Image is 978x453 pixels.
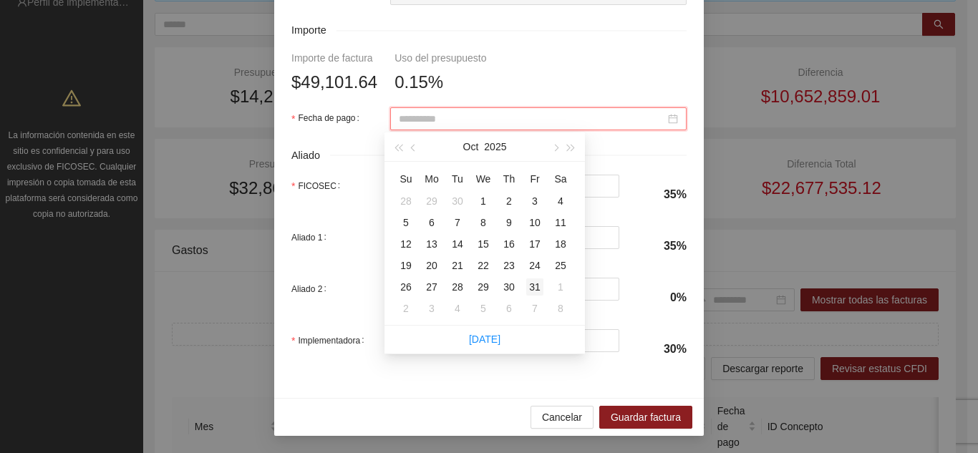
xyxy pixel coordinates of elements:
div: 22 [475,257,492,274]
td: 2025-10-01 [470,190,496,212]
div: 6 [500,300,518,317]
td: 2025-10-04 [548,190,573,212]
span: Importe [291,22,337,39]
div: 30 [449,193,466,210]
th: Mo [419,167,445,190]
div: 30 [500,278,518,296]
td: 2025-10-24 [522,255,548,276]
span: Cancelar [542,409,582,425]
td: 2025-10-19 [393,255,419,276]
div: 4 [552,193,569,210]
label: FICOSEC: [291,175,346,198]
td: 2025-10-14 [445,233,470,255]
div: 5 [475,300,492,317]
td: 2025-10-15 [470,233,496,255]
div: 17 [526,235,543,253]
td: 2025-11-07 [522,298,548,319]
div: 2 [397,300,415,317]
td: 2025-10-17 [522,233,548,255]
div: Importe de factura [291,50,377,66]
label: Aliado 2: [291,278,332,301]
label: Implementadora: [291,329,370,352]
div: 31 [526,278,543,296]
div: 28 [449,278,466,296]
td: 2025-10-20 [419,255,445,276]
input: Fecha de pago: [399,111,665,127]
div: 12 [397,235,415,253]
button: Oct [463,132,479,161]
td: 2025-10-11 [548,212,573,233]
td: 2025-11-04 [445,298,470,319]
td: 2025-10-31 [522,276,548,298]
div: 25 [552,257,569,274]
th: Fr [522,167,548,190]
td: 2025-10-27 [419,276,445,298]
div: 3 [423,300,440,317]
td: 2025-10-12 [393,233,419,255]
div: 2 [500,193,518,210]
div: 24 [526,257,543,274]
div: 15 [475,235,492,253]
a: [DATE] [469,333,500,345]
h4: 35% [636,187,687,203]
div: 13 [423,235,440,253]
td: 2025-10-10 [522,212,548,233]
td: 2025-10-07 [445,212,470,233]
div: 16 [500,235,518,253]
th: Su [393,167,419,190]
div: 7 [526,300,543,317]
td: 2025-10-05 [393,212,419,233]
span: $49,101.64 [291,69,377,96]
label: Fecha de pago: [291,107,365,130]
td: 2025-10-25 [548,255,573,276]
td: 2025-10-03 [522,190,548,212]
div: 28 [397,193,415,210]
td: 2025-11-01 [548,276,573,298]
td: 2025-10-22 [470,255,496,276]
td: 2025-10-29 [470,276,496,298]
div: 1 [475,193,492,210]
div: 23 [500,257,518,274]
span: Guardar factura [611,409,681,425]
td: 2025-11-03 [419,298,445,319]
td: 2025-11-05 [470,298,496,319]
th: Sa [548,167,573,190]
div: 3 [526,193,543,210]
td: 2025-09-30 [445,190,470,212]
td: 2025-10-30 [496,276,522,298]
td: 2025-10-23 [496,255,522,276]
td: 2025-10-06 [419,212,445,233]
div: 9 [500,214,518,231]
h4: 30% [636,341,687,357]
td: 2025-10-09 [496,212,522,233]
button: 2025 [484,132,506,161]
td: 2025-10-02 [496,190,522,212]
div: 1 [552,278,569,296]
div: 27 [423,278,440,296]
div: 26 [397,278,415,296]
div: 20 [423,257,440,274]
div: 19 [397,257,415,274]
div: Uso del presupuesto [394,50,486,66]
td: 2025-11-02 [393,298,419,319]
span: Aliado [291,147,330,164]
td: 2025-11-06 [496,298,522,319]
h4: 35% [636,238,687,254]
div: 4 [449,300,466,317]
div: 14 [449,235,466,253]
span: 0.15% [394,69,443,96]
h4: 0% [636,290,687,306]
td: 2025-10-21 [445,255,470,276]
td: 2025-10-16 [496,233,522,255]
td: 2025-09-29 [419,190,445,212]
div: 8 [552,300,569,317]
td: 2025-10-13 [419,233,445,255]
td: 2025-10-26 [393,276,419,298]
label: Aliado 1: [291,226,332,249]
td: 2025-10-08 [470,212,496,233]
div: 21 [449,257,466,274]
div: 10 [526,214,543,231]
td: 2025-10-28 [445,276,470,298]
div: 11 [552,214,569,231]
div: El campo es requerido [390,130,687,146]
